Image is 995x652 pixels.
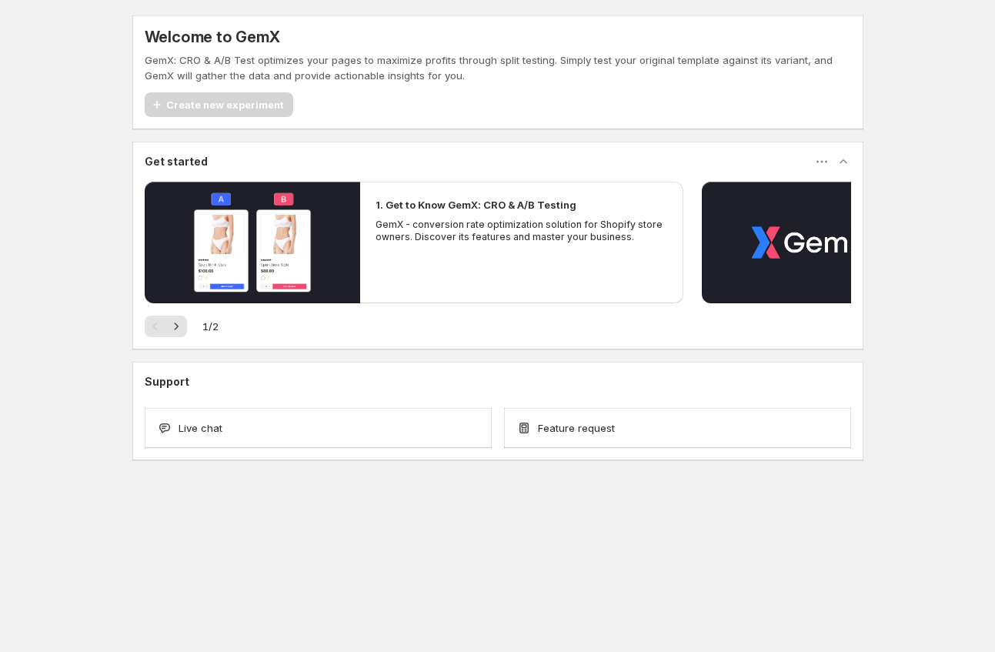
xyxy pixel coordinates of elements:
span: Live chat [179,420,222,436]
h3: Get started [145,154,208,169]
h3: Support [145,374,189,390]
h5: Welcome to GemX [145,28,280,46]
h2: 1. Get to Know GemX: CRO & A/B Testing [376,197,576,212]
span: Feature request [538,420,615,436]
span: 1 / 2 [202,319,219,334]
p: GemX - conversion rate optimization solution for Shopify store owners. Discover its features and ... [376,219,668,243]
p: GemX: CRO & A/B Test optimizes your pages to maximize profits through split testing. Simply test ... [145,52,851,83]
